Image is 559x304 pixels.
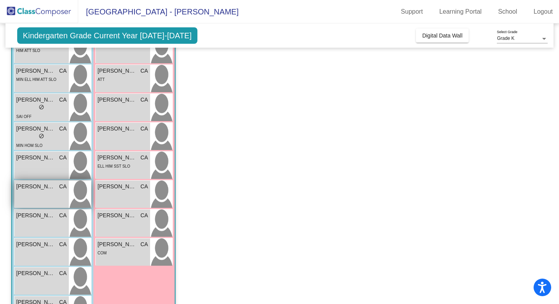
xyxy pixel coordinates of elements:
span: MIN ELL HIM ATT SLO [16,77,57,82]
span: [PERSON_NAME] [98,182,137,191]
span: [PERSON_NAME] [98,96,137,104]
span: [PERSON_NAME] [98,67,137,75]
span: [PERSON_NAME] [98,125,137,133]
span: CA [59,67,66,75]
span: Grade K [497,36,514,41]
a: Support [395,5,429,18]
span: CA [59,240,66,249]
span: [PERSON_NAME] [16,67,56,75]
a: Learning Portal [433,5,488,18]
span: [PERSON_NAME] [16,154,56,162]
span: [PERSON_NAME] [98,154,137,162]
span: ATT [98,77,105,82]
a: Logout [527,5,559,18]
span: CA [140,96,148,104]
span: ELL HIM SST SLO [98,164,130,168]
span: CA [59,211,66,220]
span: CA [140,240,148,249]
span: COM [98,251,107,255]
button: Digital Data Wall [416,29,469,43]
span: [PERSON_NAME] [16,240,56,249]
span: [PERSON_NAME] [16,125,56,133]
span: HIM ATT SLO [16,48,40,53]
span: CA [140,182,148,191]
span: do_not_disturb_alt [39,104,44,110]
span: Digital Data Wall [422,32,462,39]
span: CA [140,211,148,220]
a: School [492,5,523,18]
span: [PERSON_NAME] [16,211,56,220]
span: CA [140,67,148,75]
span: [PERSON_NAME] [98,240,137,249]
span: MIN HOM SLO [16,143,43,148]
span: CA [140,125,148,133]
span: CA [59,154,66,162]
span: do_not_disturb_alt [39,133,44,139]
span: CA [59,96,66,104]
span: CA [59,125,66,133]
span: SAI OFF [16,114,32,119]
span: [PERSON_NAME] [16,269,56,277]
span: [PERSON_NAME] [16,182,56,191]
span: CA [59,182,66,191]
span: Kindergarten Grade Current Year [DATE]-[DATE] [17,27,198,44]
span: [PERSON_NAME] [98,211,137,220]
span: CA [140,154,148,162]
span: [GEOGRAPHIC_DATA] - [PERSON_NAME] [78,5,238,18]
span: [PERSON_NAME] [16,96,56,104]
span: CA [59,269,66,277]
